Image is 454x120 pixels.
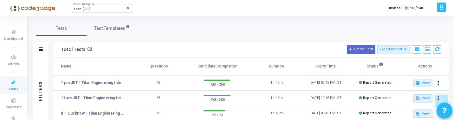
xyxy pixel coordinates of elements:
mat-icon: description [416,81,420,85]
th: Candidate Completion [183,58,252,75]
span: Contests [5,105,22,110]
button: View [413,79,432,87]
th: Name [53,58,134,75]
span: Report Generated [363,111,392,115]
span: 193 / 200 [204,96,232,102]
span: T [404,6,408,11]
th: Questions [134,58,183,75]
td: 18 [134,91,183,106]
button: View [413,109,432,118]
td: 1h 45m [252,75,301,91]
div: Total Tests: 62 [61,47,92,52]
span: Report Generated [363,96,392,100]
span: Admin [8,61,19,67]
span: Test Templates [94,25,125,32]
span: Tests [9,87,18,92]
label: Invites: [389,5,402,11]
td: [DATE] 02:45 PM IST [301,75,350,91]
a: 11 am JIIT - Titan Engineering Intern 2026 [61,95,124,101]
mat-icon: description [416,96,420,101]
td: 18 [134,75,183,91]
button: Export Report [377,45,411,54]
button: Create Test [347,45,375,54]
button: View [413,94,432,102]
span: 188 / 200 [204,81,232,87]
img: logo [8,2,55,14]
th: Status [350,58,400,75]
span: Tests [56,25,67,32]
span: Report Generated [363,81,392,85]
a: 1 pm JIIT - Titan Engineering Intern 2026 [61,80,124,86]
mat-icon: Clear [126,5,131,11]
span: Titan (770) [73,7,91,11]
span: 55 / 73 [204,111,232,118]
span: Dashboard [4,36,23,42]
a: IIIT Lucknow - Titan Engineering Intern 2026 [61,110,124,116]
span: 213/2418 [410,5,425,11]
th: Expiry Time [301,58,350,75]
th: Duration [252,58,301,75]
mat-icon: description [416,111,420,116]
td: [DATE] 12:45 PM IST [301,91,350,106]
td: 1h 45m [252,91,301,106]
th: Actions [400,58,449,75]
